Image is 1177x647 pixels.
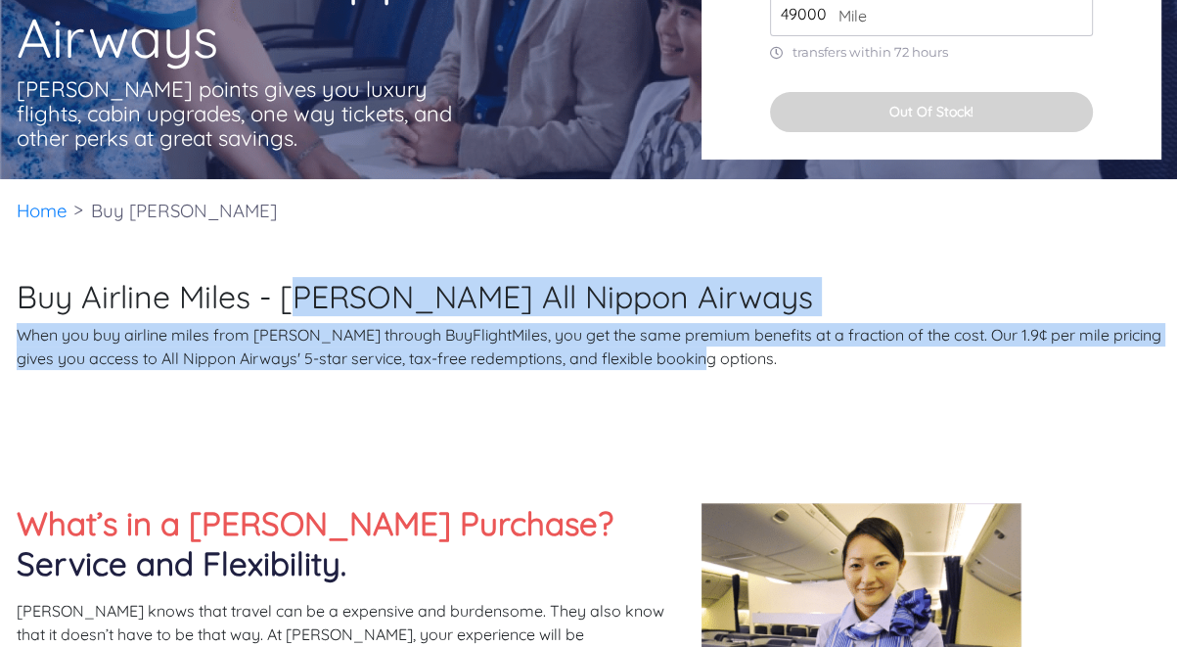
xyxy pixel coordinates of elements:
[81,179,287,243] li: Buy [PERSON_NAME]
[17,543,346,583] span: Service and Flexibility.
[17,77,457,151] p: [PERSON_NAME] points gives you luxury flights, cabin upgrades, one way tickets, and other perks a...
[829,4,867,27] span: Mile
[17,199,68,222] a: Home
[17,323,1161,370] p: When you buy airline miles from [PERSON_NAME] through BuyFlightMiles, you get the same premium be...
[17,278,1161,315] h2: Buy Airline Miles - [PERSON_NAME] All Nippon Airways
[770,44,1093,61] p: transfers within 72 hours
[17,503,672,583] h2: What’s in a [PERSON_NAME] Purchase?
[770,92,1093,132] button: Out Of Stock!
